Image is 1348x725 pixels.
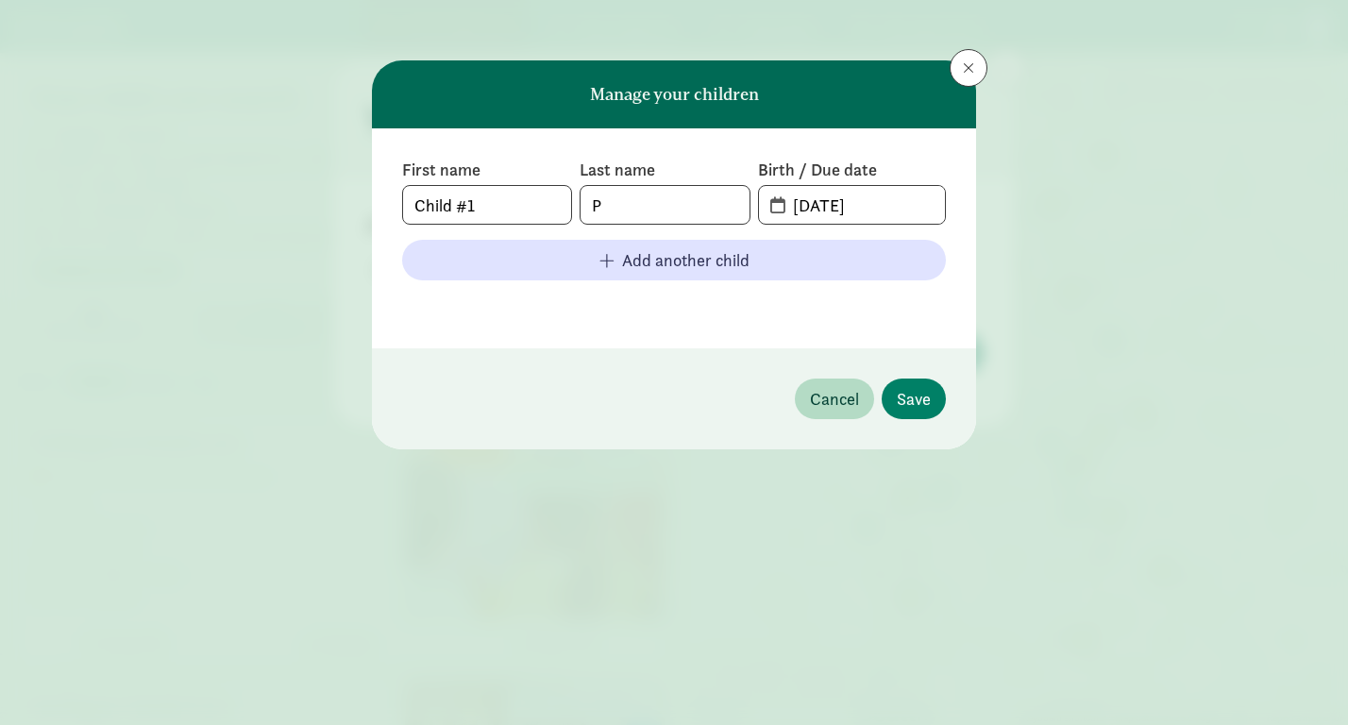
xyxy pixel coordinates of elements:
span: Cancel [810,386,859,412]
label: Birth / Due date [758,159,946,181]
button: Save [882,379,946,419]
label: First name [402,159,572,181]
label: Last name [580,159,750,181]
input: MM-DD-YYYY [782,186,945,224]
span: Save [897,386,931,412]
button: Add another child [402,240,946,280]
h6: Manage your children [590,85,759,104]
button: Cancel [795,379,874,419]
span: Add another child [622,247,750,273]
